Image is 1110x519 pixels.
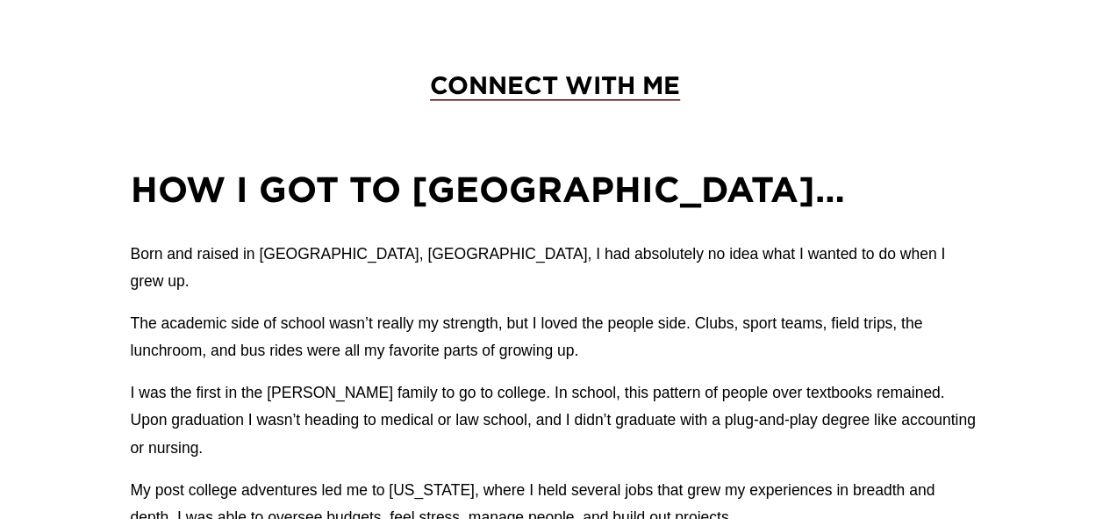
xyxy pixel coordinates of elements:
[130,379,979,463] p: I was the first in the [PERSON_NAME] family to go to college. In school, this pattern of people o...
[130,166,979,213] h2: How I got to [GEOGRAPHIC_DATA]…
[130,310,979,365] p: The academic side of school wasn’t really my strength, but I loved the people side. Clubs, sport ...
[130,241,979,296] p: Born and raised in [GEOGRAPHIC_DATA], [GEOGRAPHIC_DATA], I had absolutely no idea what I wanted t...
[430,71,680,98] a: CONNECT WITH ME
